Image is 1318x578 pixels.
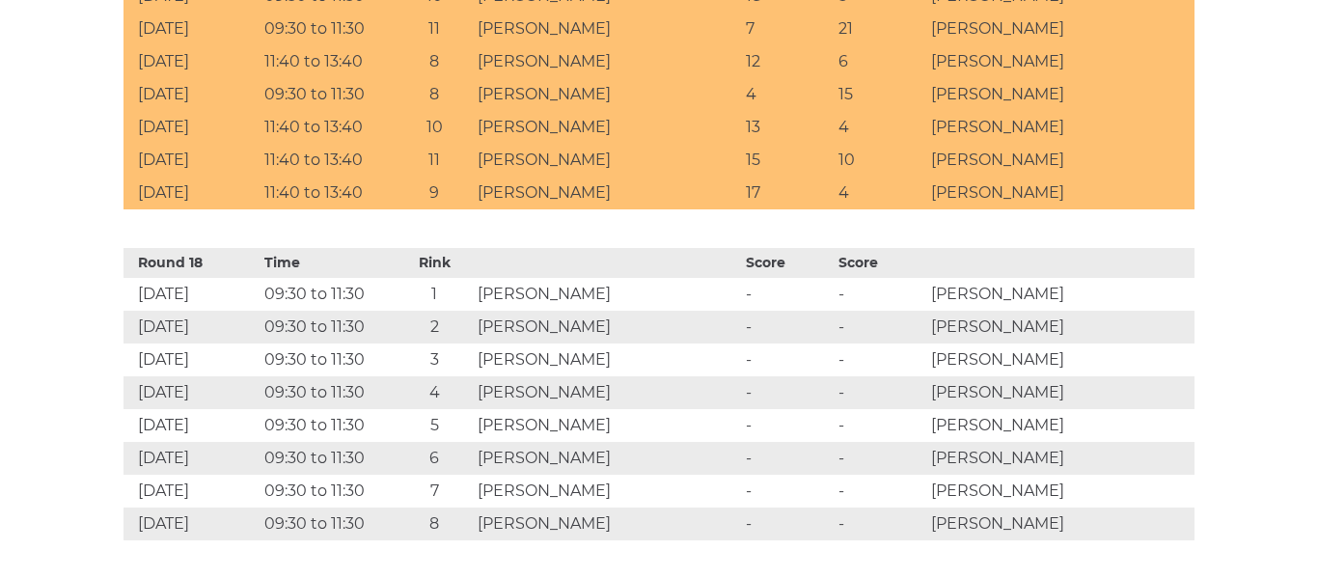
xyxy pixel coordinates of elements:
td: 09:30 to 11:30 [260,376,396,409]
td: [DATE] [124,45,260,78]
td: [DATE] [124,442,260,475]
td: - [834,311,926,344]
td: 4 [834,177,926,209]
td: - [741,475,834,508]
td: 09:30 to 11:30 [260,278,396,311]
td: [DATE] [124,508,260,540]
td: 11:40 to 13:40 [260,111,396,144]
th: Score [834,248,926,278]
td: [DATE] [124,409,260,442]
td: - [834,409,926,442]
td: [PERSON_NAME] [926,376,1194,409]
td: 15 [741,144,834,177]
td: - [741,376,834,409]
td: - [834,376,926,409]
td: [PERSON_NAME] [473,409,741,442]
td: 4 [741,78,834,111]
th: Rink [396,248,474,278]
td: 11 [396,13,474,45]
td: [PERSON_NAME] [473,376,741,409]
td: [PERSON_NAME] [473,344,741,376]
td: [PERSON_NAME] [926,45,1194,78]
td: [PERSON_NAME] [473,45,741,78]
td: 11:40 to 13:40 [260,45,396,78]
td: 7 [396,475,474,508]
td: [PERSON_NAME] [926,409,1194,442]
td: 21 [834,13,926,45]
td: [PERSON_NAME] [926,442,1194,475]
td: 12 [741,45,834,78]
td: 09:30 to 11:30 [260,409,396,442]
th: Time [260,248,396,278]
td: 4 [834,111,926,144]
td: 09:30 to 11:30 [260,475,396,508]
td: 7 [741,13,834,45]
td: [PERSON_NAME] [473,13,741,45]
td: - [741,409,834,442]
td: [PERSON_NAME] [926,344,1194,376]
td: 6 [834,45,926,78]
td: 2 [396,311,474,344]
td: - [834,442,926,475]
td: 11:40 to 13:40 [260,144,396,177]
td: [PERSON_NAME] [926,278,1194,311]
td: 3 [396,344,474,376]
td: 11 [396,144,474,177]
td: [DATE] [124,111,260,144]
td: 15 [834,78,926,111]
td: 8 [396,508,474,540]
td: [DATE] [124,144,260,177]
td: - [741,442,834,475]
td: - [741,311,834,344]
td: [PERSON_NAME] [926,311,1194,344]
td: 9 [396,177,474,209]
td: [PERSON_NAME] [473,475,741,508]
th: Score [741,248,834,278]
td: [DATE] [124,177,260,209]
td: [PERSON_NAME] [473,311,741,344]
td: 10 [396,111,474,144]
td: [PERSON_NAME] [473,111,741,144]
td: 09:30 to 11:30 [260,508,396,540]
td: 17 [741,177,834,209]
td: 13 [741,111,834,144]
td: - [741,508,834,540]
td: [PERSON_NAME] [926,111,1194,144]
td: [DATE] [124,13,260,45]
td: - [741,278,834,311]
td: [DATE] [124,311,260,344]
td: 6 [396,442,474,475]
th: Round 18 [124,248,260,278]
td: [DATE] [124,344,260,376]
td: 8 [396,45,474,78]
td: [PERSON_NAME] [473,177,741,209]
td: [PERSON_NAME] [473,508,741,540]
td: [PERSON_NAME] [926,144,1194,177]
td: 09:30 to 11:30 [260,311,396,344]
td: [PERSON_NAME] [926,177,1194,209]
td: [DATE] [124,78,260,111]
td: [PERSON_NAME] [926,475,1194,508]
td: [PERSON_NAME] [473,278,741,311]
td: 11:40 to 13:40 [260,177,396,209]
td: [PERSON_NAME] [473,442,741,475]
td: 8 [396,78,474,111]
td: - [834,344,926,376]
td: 1 [396,278,474,311]
td: 10 [834,144,926,177]
td: [DATE] [124,376,260,409]
td: [PERSON_NAME] [473,78,741,111]
td: 5 [396,409,474,442]
td: 09:30 to 11:30 [260,13,396,45]
td: [PERSON_NAME] [926,78,1194,111]
td: - [741,344,834,376]
td: [DATE] [124,475,260,508]
td: 09:30 to 11:30 [260,344,396,376]
td: [DATE] [124,278,260,311]
td: 09:30 to 11:30 [260,442,396,475]
td: [PERSON_NAME] [473,144,741,177]
td: - [834,508,926,540]
td: - [834,475,926,508]
td: 09:30 to 11:30 [260,78,396,111]
td: - [834,278,926,311]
